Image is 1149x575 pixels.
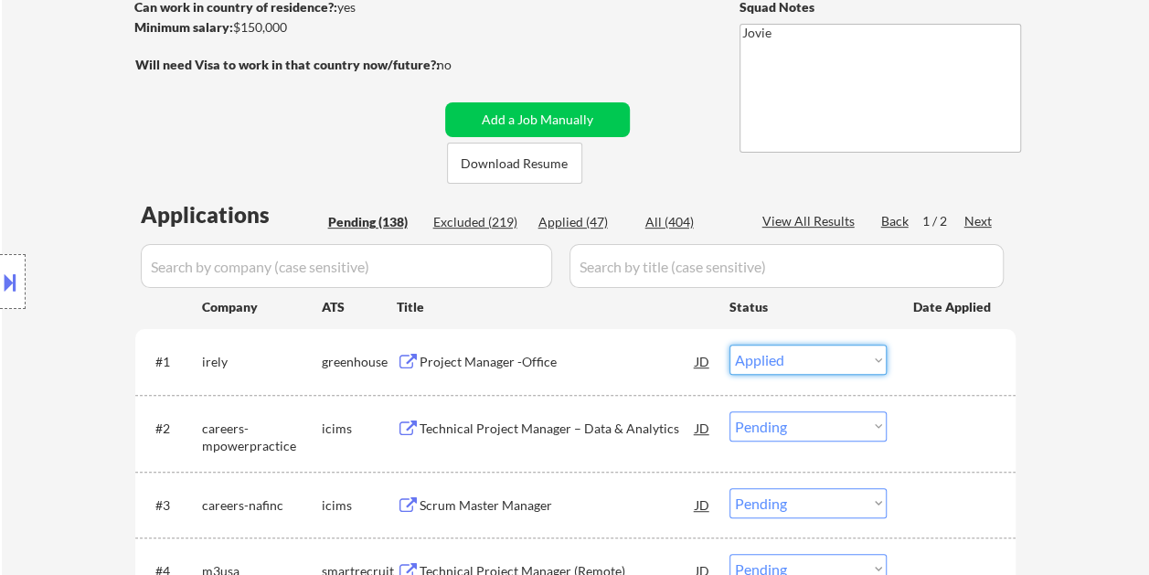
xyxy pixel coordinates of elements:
[881,212,910,230] div: Back
[913,298,994,316] div: Date Applied
[729,290,887,323] div: Status
[964,212,994,230] div: Next
[322,298,397,316] div: ATS
[445,102,630,137] button: Add a Job Manually
[322,496,397,515] div: icims
[694,488,712,521] div: JD
[420,496,696,515] div: Scrum Master Manager
[694,345,712,378] div: JD
[447,143,582,184] button: Download Resume
[437,56,489,74] div: no
[322,353,397,371] div: greenhouse
[155,496,187,515] div: #3
[397,298,712,316] div: Title
[694,411,712,444] div: JD
[202,496,322,515] div: careers-nafinc
[645,213,737,231] div: All (404)
[141,244,552,288] input: Search by company (case sensitive)
[134,18,439,37] div: $150,000
[134,19,233,35] strong: Minimum salary:
[922,212,964,230] div: 1 / 2
[322,420,397,438] div: icims
[538,213,630,231] div: Applied (47)
[420,353,696,371] div: Project Manager -Office
[135,57,440,72] strong: Will need Visa to work in that country now/future?:
[420,420,696,438] div: Technical Project Manager – Data & Analytics
[762,212,860,230] div: View All Results
[433,213,525,231] div: Excluded (219)
[569,244,1004,288] input: Search by title (case sensitive)
[328,213,420,231] div: Pending (138)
